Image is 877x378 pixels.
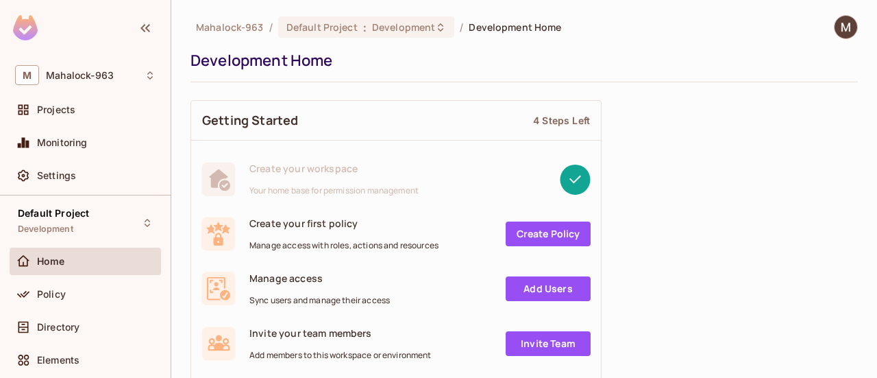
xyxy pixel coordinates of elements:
span: Development Home [469,21,561,34]
span: Invite your team members [249,327,432,340]
img: SReyMgAAAABJRU5ErkJggg== [13,15,38,40]
span: Manage access [249,272,390,285]
span: Create your first policy [249,217,438,230]
span: the active workspace [196,21,264,34]
span: Add members to this workspace or environment [249,350,432,361]
span: Manage access with roles, actions and resources [249,240,438,251]
span: Your home base for permission management [249,185,419,196]
img: Mahalock H [835,16,857,38]
div: Development Home [190,50,851,71]
span: Monitoring [37,137,88,148]
span: Workspace: Mahalock-963 [46,70,114,81]
span: : [362,22,367,33]
span: Getting Started [202,112,298,129]
span: Settings [37,170,76,181]
span: Elements [37,355,79,366]
span: Development [372,21,435,34]
span: Development [18,224,73,235]
span: Directory [37,322,79,333]
li: / [269,21,273,34]
span: Default Project [286,21,358,34]
span: M [15,65,39,85]
div: 4 Steps Left [533,114,590,127]
a: Create Policy [506,222,591,246]
span: Policy [37,289,66,300]
li: / [460,21,463,34]
span: Projects [37,104,75,115]
a: Invite Team [506,331,591,356]
span: Sync users and manage their access [249,295,390,306]
span: Create your workspace [249,162,419,175]
span: Default Project [18,208,89,219]
a: Add Users [506,276,591,301]
span: Home [37,256,65,267]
